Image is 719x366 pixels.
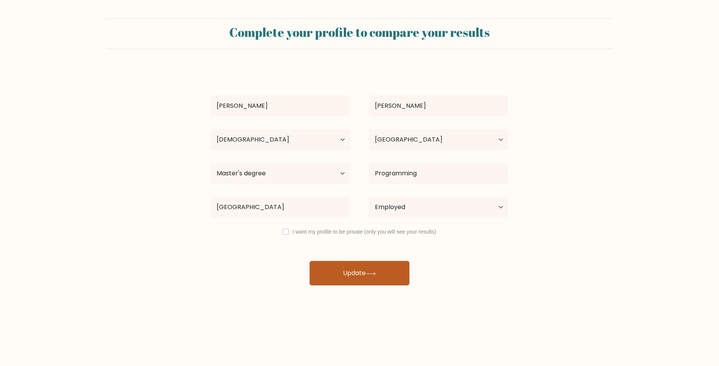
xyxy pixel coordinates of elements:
[369,163,509,184] input: What did you study?
[369,95,509,117] input: Last name
[292,229,436,235] label: I want my profile to be private (only you will see your results)
[310,261,409,285] button: Update
[210,95,350,117] input: First name
[111,25,608,40] h2: Complete your profile to compare your results
[210,196,350,218] input: Most relevant educational institution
